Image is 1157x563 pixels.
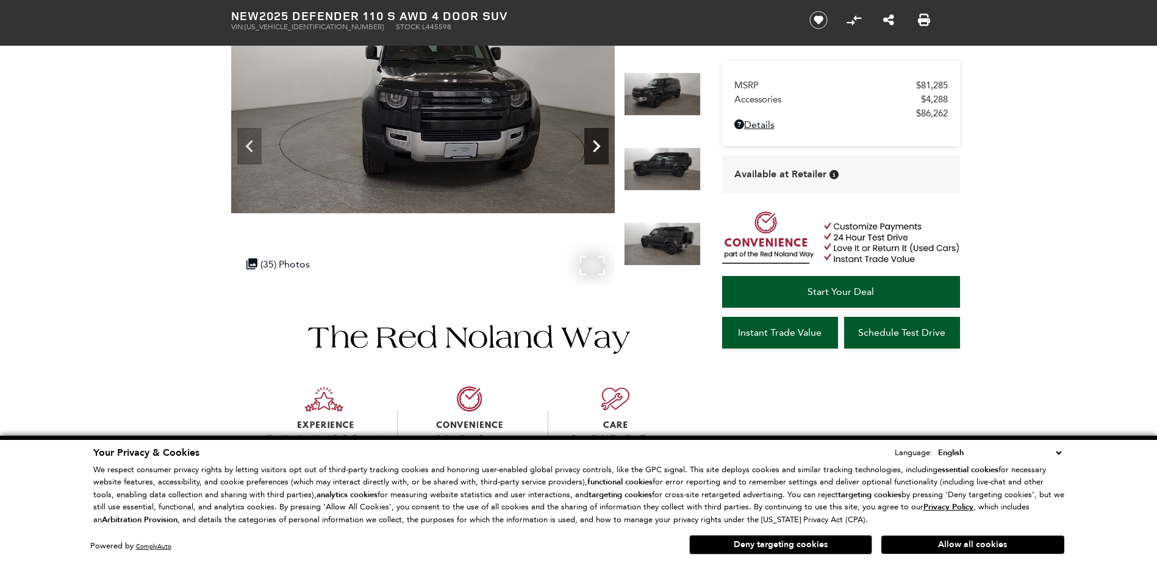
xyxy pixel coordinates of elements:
span: MSRP [734,80,916,91]
span: Your Privacy & Cookies [93,446,199,459]
a: Print this New 2025 Defender 110 S AWD 4 Door SUV [918,13,930,27]
div: Vehicle is in stock and ready for immediate delivery. Due to demand, availability is subject to c... [829,170,839,179]
strong: targeting cookies [589,489,652,500]
button: Allow all cookies [881,536,1064,554]
img: New 2025 Santorini Black Land Rover S image 4 [624,73,701,116]
img: New 2025 Santorini Black Land Rover S image 6 [624,222,701,266]
div: Powered by [90,542,171,550]
div: Language: [895,448,933,456]
a: Accessories $4,288 [734,94,948,105]
strong: New [231,7,259,24]
strong: essential cookies [937,464,998,475]
span: $81,285 [916,80,948,91]
h1: 2025 Defender 110 S AWD 4 Door SUV [231,9,789,23]
strong: functional cookies [587,476,653,487]
a: $86,262 [734,108,948,119]
a: Schedule Test Drive [844,317,960,349]
a: Details [734,119,948,130]
button: Save vehicle [805,10,832,30]
span: Stock: [396,23,422,31]
a: Share this New 2025 Defender 110 S AWD 4 Door SUV [883,13,894,27]
strong: targeting cookies [838,489,901,500]
a: Instant Trade Value [722,317,838,349]
a: Privacy Policy [923,502,973,511]
a: ComplyAuto [136,542,171,550]
div: (35) Photos [240,252,316,276]
div: Previous [237,128,262,165]
span: Instant Trade Value [738,327,822,338]
span: Schedule Test Drive [858,327,945,338]
p: We respect consumer privacy rights by letting visitors opt out of third-party tracking cookies an... [93,464,1064,526]
strong: analytics cookies [317,489,378,500]
strong: Arbitration Provision [102,514,177,525]
a: MSRP $81,285 [734,80,948,91]
span: $86,262 [916,108,948,119]
span: VIN: [231,23,245,31]
button: Compare Vehicle [845,11,863,29]
span: Start Your Deal [808,286,874,297]
iframe: YouTube video player [722,355,960,547]
u: Privacy Policy [923,501,973,512]
a: Start Your Deal [722,276,960,308]
select: Language Select [935,446,1064,459]
span: $4,288 [921,94,948,105]
img: New 2025 Santorini Black Land Rover S image 5 [624,147,701,191]
span: Available at Retailer [734,168,826,181]
span: Accessories [734,94,921,105]
div: Next [584,128,609,165]
button: Deny targeting cookies [689,535,872,554]
span: [US_VEHICLE_IDENTIFICATION_NUMBER] [245,23,384,31]
span: L445598 [422,23,451,31]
